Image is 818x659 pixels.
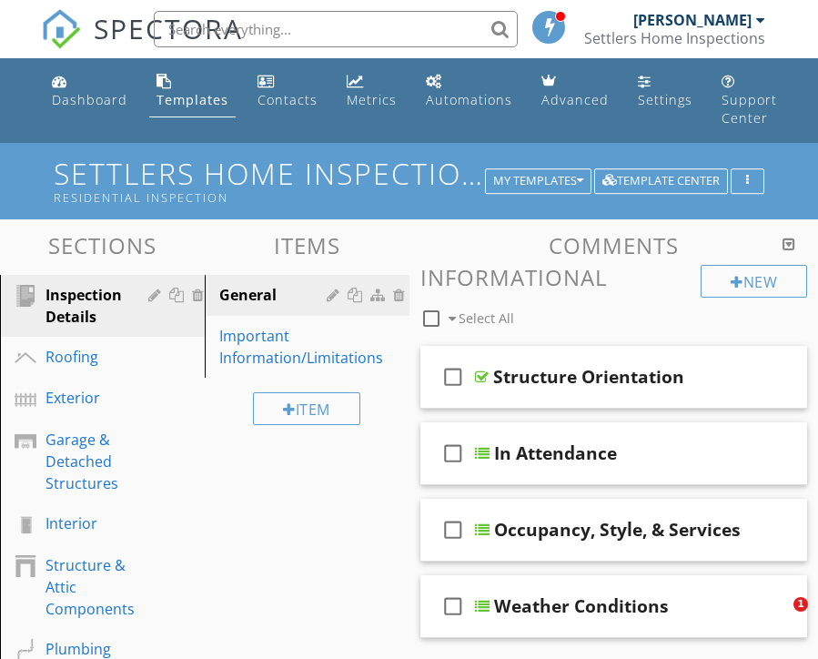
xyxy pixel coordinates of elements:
div: Structure Orientation [493,366,684,388]
div: Templates [157,91,228,108]
iframe: Intercom live chat [756,597,800,641]
span: SPECTORA [94,9,243,47]
div: Occupancy, Style, & Services [494,519,741,541]
div: Weather Conditions [494,595,669,617]
div: New [701,265,807,298]
div: General [219,284,332,306]
a: SPECTORA [41,25,243,63]
div: Automations [426,91,512,108]
div: Garage & Detached Structures [45,429,118,494]
div: Settings [638,91,692,108]
a: Metrics [339,66,404,117]
div: Exterior [45,387,118,409]
h3: Informational [420,265,808,289]
h3: Comments [420,233,808,258]
i: check_box_outline_blank [439,431,468,475]
a: Template Center [594,171,728,188]
div: In Attendance [494,442,617,464]
a: Advanced [534,66,616,117]
a: Contacts [250,66,325,117]
a: Automations (Basic) [419,66,520,117]
input: Search everything... [154,11,518,47]
div: Metrics [347,91,397,108]
button: Template Center [594,168,728,194]
div: Advanced [541,91,609,108]
div: Contacts [258,91,318,108]
div: Support Center [722,91,777,127]
i: check_box_outline_blank [439,355,468,399]
a: Templates [149,66,236,117]
div: Item [253,392,360,425]
div: Roofing [45,346,118,368]
div: Settlers Home Inspections [584,29,765,47]
button: My Templates [485,168,591,194]
span: 1 [793,597,808,612]
div: Template Center [602,175,720,188]
h3: Items [205,233,409,258]
div: My Templates [493,175,583,188]
img: The Best Home Inspection Software - Spectora [41,9,81,49]
div: Dashboard [52,91,127,108]
div: [PERSON_NAME] [633,11,752,29]
div: Important Information/Limitations [219,325,383,369]
a: Settings [631,66,700,117]
div: Residential Inspection [54,190,490,205]
i: check_box_outline_blank [439,584,468,628]
a: Dashboard [45,66,135,117]
div: Inspection Details [45,284,122,328]
i: check_box_outline_blank [439,508,468,552]
div: Interior [45,512,118,534]
a: Support Center [714,66,784,136]
div: Structure & Attic Components [45,554,135,620]
h1: Settlers Home Inspections Residential Template DH 2.0 [54,157,763,204]
span: Select All [459,309,514,327]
